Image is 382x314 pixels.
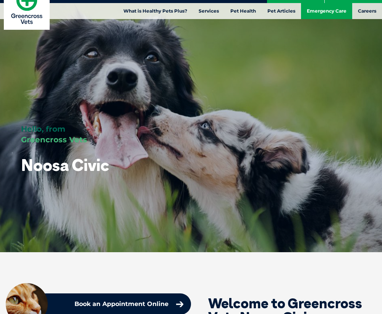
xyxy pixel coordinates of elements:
[352,3,382,19] a: Careers
[71,297,187,311] a: Book an Appointment Online
[21,156,109,174] h1: Noosa Civic
[262,3,301,19] a: Pet Articles
[225,3,262,19] a: Pet Health
[193,3,225,19] a: Services
[118,3,193,19] a: What is Healthy Pets Plus?
[74,301,168,307] p: Book an Appointment Online
[21,124,65,134] span: Hello, from
[301,3,352,19] a: Emergency Care
[21,135,87,144] span: Greencross Vets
